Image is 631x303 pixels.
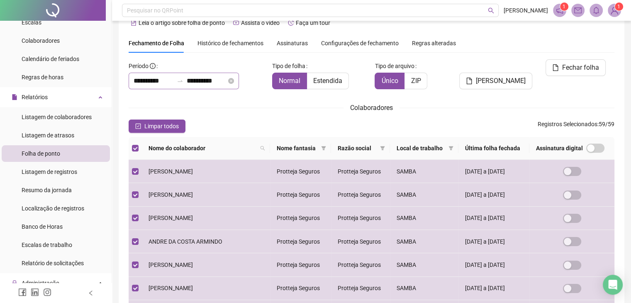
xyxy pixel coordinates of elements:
span: info-circle [150,63,156,69]
span: linkedin [31,288,39,296]
span: Relatório de solicitações [22,260,84,266]
button: Fechar folha [546,59,606,76]
span: to [177,78,183,84]
span: Fechar folha [562,63,599,73]
span: instagram [43,288,51,296]
span: Local de trabalho [397,144,445,153]
span: filter [380,146,385,151]
span: Nome do colaborador [149,144,257,153]
span: [PERSON_NAME] [149,191,193,198]
td: Protteja Seguros [270,207,331,230]
span: swap-right [177,78,183,84]
td: SAMBA [390,160,458,183]
span: Relatórios [22,94,48,100]
img: 72357 [608,4,621,17]
span: Razão social [338,144,376,153]
td: SAMBA [390,207,458,230]
span: Assinaturas [277,40,308,46]
td: Protteja Seguros [270,183,331,206]
span: Regras de horas [22,74,63,81]
span: Tipo de arquivo [375,61,414,71]
span: : 59 / 59 [538,120,614,133]
span: Escalas [22,19,41,26]
span: filter [378,142,387,154]
span: Banco de Horas [22,223,63,230]
span: search [260,146,265,151]
span: Registros Selecionados [538,121,597,127]
span: file [12,94,17,100]
span: filter [447,142,455,154]
span: filter [448,146,453,151]
span: Tipo de folha [272,61,305,71]
span: history [288,20,294,26]
span: youtube [233,20,239,26]
span: Assinatura digital [536,144,583,153]
span: Colaboradores [350,104,393,112]
td: Protteja Seguros [331,277,390,300]
th: Última folha fechada [458,137,529,160]
td: Protteja Seguros [331,253,390,276]
sup: 1 [560,2,568,11]
sup: Atualize o seu contato no menu Meus Dados [615,2,623,11]
span: file-text [131,20,136,26]
span: filter [321,146,326,151]
button: [PERSON_NAME] [459,73,532,89]
span: close-circle [228,78,234,84]
span: Calendário de feriados [22,56,79,62]
span: Regras alteradas [412,40,456,46]
td: Protteja Seguros [331,230,390,253]
span: Administração [22,280,59,286]
td: SAMBA [390,253,458,276]
td: Protteja Seguros [331,160,390,183]
span: [PERSON_NAME] [504,6,548,15]
td: Protteja Seguros [270,277,331,300]
span: [PERSON_NAME] [149,215,193,221]
span: ANDRE DA COSTA ARMINDO [149,238,222,245]
span: Assista o vídeo [241,20,280,26]
td: [DATE] a [DATE] [458,253,529,276]
span: Histórico de fechamentos [197,40,263,46]
span: left [88,290,94,296]
td: Protteja Seguros [270,160,331,183]
span: file [552,64,559,71]
span: mail [574,7,582,14]
span: Estendida [313,77,342,85]
span: Listagem de atrasos [22,132,74,139]
span: Localização de registros [22,205,84,212]
span: Configurações de fechamento [321,40,399,46]
td: Protteja Seguros [331,207,390,230]
span: notification [556,7,563,14]
td: SAMBA [390,230,458,253]
td: Protteja Seguros [331,183,390,206]
span: [PERSON_NAME] [149,285,193,291]
td: [DATE] a [DATE] [458,183,529,206]
span: [PERSON_NAME] [476,76,526,86]
td: [DATE] a [DATE] [458,230,529,253]
div: Open Intercom Messenger [603,275,623,295]
span: Resumo da jornada [22,187,72,193]
span: 1 [617,4,620,10]
span: Colaboradores [22,37,60,44]
td: [DATE] a [DATE] [458,277,529,300]
span: Período [129,63,149,69]
td: SAMBA [390,183,458,206]
span: Listagem de colaboradores [22,114,92,120]
span: 1 [563,4,565,10]
td: Protteja Seguros [270,253,331,276]
span: Leia o artigo sobre folha de ponto [139,20,225,26]
span: Listagem de registros [22,169,77,175]
span: Limpar todos [144,122,179,131]
span: Fechamento de Folha [129,40,184,46]
span: Nome fantasia [277,144,318,153]
td: [DATE] a [DATE] [458,207,529,230]
span: filter [319,142,328,154]
td: Protteja Seguros [270,230,331,253]
span: lock [12,280,17,286]
span: file [466,78,473,84]
span: facebook [18,288,27,296]
span: ZIP [411,77,421,85]
span: search [488,7,494,14]
span: Escalas de trabalho [22,242,72,248]
td: [DATE] a [DATE] [458,160,529,183]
